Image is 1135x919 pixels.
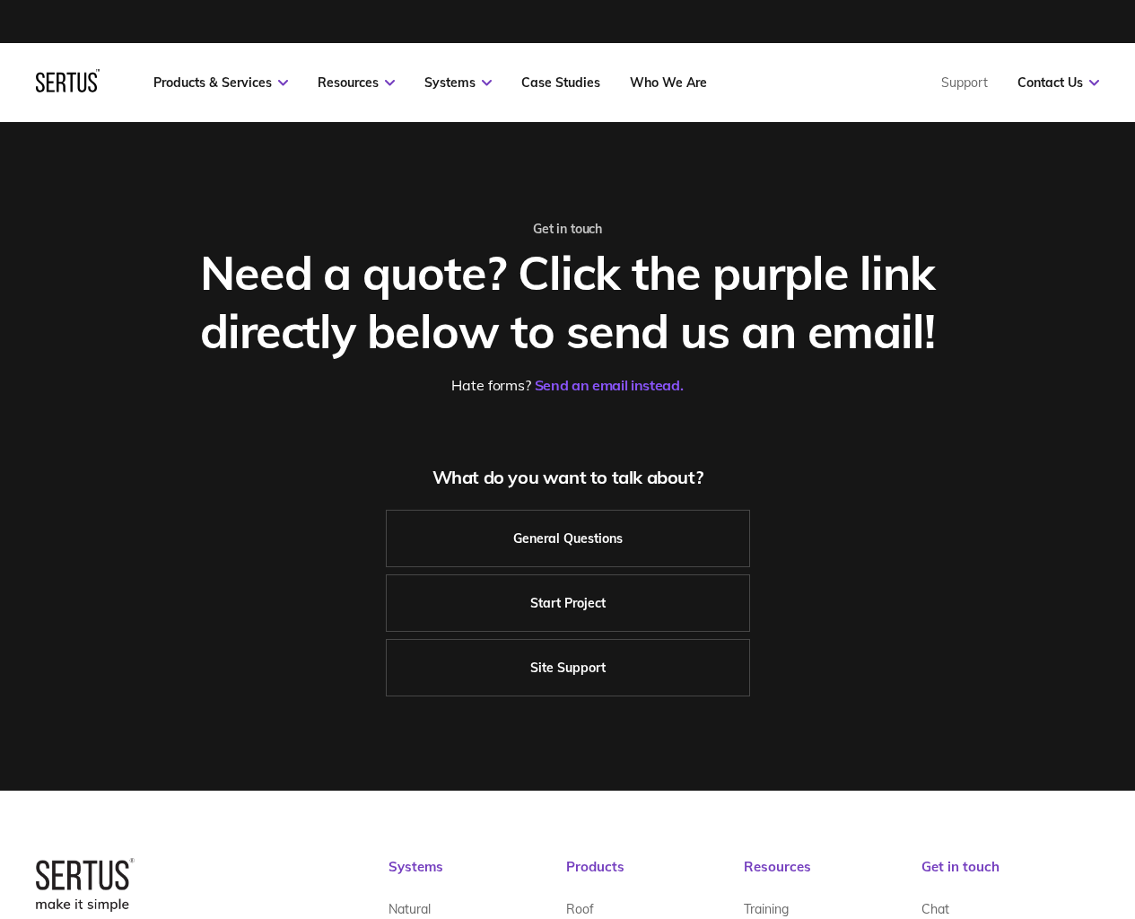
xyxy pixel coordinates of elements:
div: What do you want to talk about? [166,466,969,488]
div: Need a quote? Click the purple link directly below to send us an email! [166,243,969,360]
div: Resources [744,858,921,894]
a: General Questions [386,510,750,567]
a: Support [941,74,988,91]
a: Send an email instead. [535,376,684,394]
a: Site Support [386,639,750,696]
div: Hate forms? [166,376,969,394]
div: Get in touch [166,221,969,237]
img: logo-box-2bec1e6d7ed5feb70a4f09a85fa1bbdd.png [36,858,135,912]
div: Products [566,858,744,894]
a: Contact Us [1017,74,1099,91]
div: Systems [389,858,566,894]
a: Resources [318,74,395,91]
a: Start Project [386,574,750,632]
div: Get in touch [921,858,1099,894]
a: Case Studies [521,74,600,91]
a: Systems [424,74,492,91]
a: Products & Services [153,74,288,91]
a: Who We Are [630,74,707,91]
